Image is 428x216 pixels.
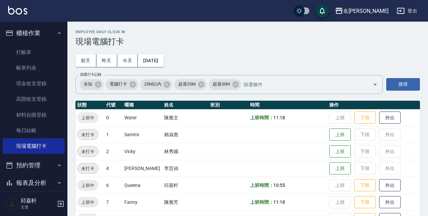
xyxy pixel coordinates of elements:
[332,4,391,18] button: 名[PERSON_NAME]
[162,126,209,143] td: 賴淑惠
[78,148,98,155] span: 未打卡
[117,54,138,67] button: 今天
[3,45,65,60] a: 打帳單
[209,101,248,110] th: 班別
[273,199,285,205] span: 11:18
[77,182,98,189] span: 上班中
[140,81,165,88] span: 25M以內
[105,81,131,88] span: 電腦打卡
[104,126,123,143] td: 1
[250,183,274,188] b: 上班時間：
[140,79,173,90] div: 25M以內
[75,37,420,46] h3: 現場電腦打卡
[209,81,234,88] span: 超過50M
[123,109,162,126] td: Water
[162,194,209,211] td: 陳雅芳
[21,197,55,204] h5: 邱嘉軒
[105,79,138,90] div: 電腦打卡
[250,199,274,205] b: 上班時間：
[3,91,65,107] a: 高階收支登錄
[162,143,209,160] td: 林秀娥
[123,194,162,211] td: Fanny
[80,81,96,88] span: 未知
[273,183,285,188] span: 10:55
[123,177,162,194] td: Queena
[78,165,98,172] span: 未打卡
[3,24,65,42] button: 櫃檯作業
[174,79,207,90] div: 超過25M
[328,101,420,110] th: 操作
[123,143,162,160] td: Vicky
[379,112,401,124] button: 外出
[209,79,241,90] div: 超過50M
[104,143,123,160] td: 2
[343,7,389,15] div: 名[PERSON_NAME]
[162,177,209,194] td: 邱嘉軒
[162,109,209,126] td: 陳雅文
[329,162,351,175] button: 上班
[80,79,103,90] div: 未知
[104,194,123,211] td: 7
[329,128,351,141] button: 上班
[8,6,27,15] img: Logo
[75,101,104,110] th: 狀態
[329,145,351,158] button: 上班
[248,101,328,110] th: 時間
[78,131,98,138] span: 未打卡
[394,5,420,17] button: 登出
[162,101,209,110] th: 姓名
[370,79,380,90] button: Open
[354,112,376,124] button: 下班
[123,160,162,177] td: [PERSON_NAME]
[315,4,329,18] button: save
[104,177,123,194] td: 6
[80,72,101,77] label: 篩選打卡記錄
[354,179,376,192] button: 下班
[174,81,200,88] span: 超過25M
[273,115,285,120] span: 11:18
[104,109,123,126] td: 0
[123,101,162,110] th: 暱稱
[379,179,401,192] button: 外出
[3,174,65,192] button: 報表及分析
[386,78,420,91] button: 搜尋
[242,78,361,90] input: 篩選條件
[104,101,123,110] th: 代號
[3,157,65,174] button: 預約管理
[96,54,117,67] button: 昨天
[354,196,376,209] button: 下班
[3,76,65,91] a: 現金收支登錄
[3,107,65,123] a: 材料自購登錄
[162,160,209,177] td: 李芸禎
[3,123,65,138] a: 每日結帳
[21,204,55,210] p: 主管
[104,160,123,177] td: 4
[138,54,163,67] button: [DATE]
[75,54,96,67] button: 前天
[123,126,162,143] td: Sammi
[3,138,65,154] a: 現場電腦打卡
[3,60,65,76] a: 帳單列表
[5,197,19,211] img: Person
[250,115,274,120] b: 上班時間：
[75,30,420,34] h2: Employee Daily Clock In
[77,114,98,121] span: 上班中
[77,199,98,206] span: 上班中
[379,196,401,209] button: 外出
